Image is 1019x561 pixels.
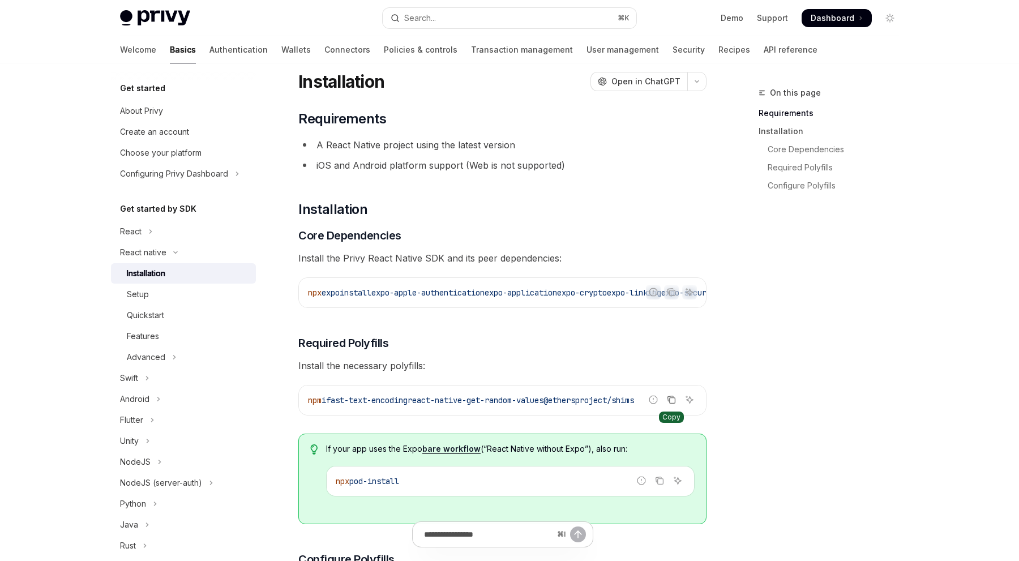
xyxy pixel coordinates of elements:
[646,285,661,299] button: Report incorrect code
[308,395,322,405] span: npm
[127,267,165,280] div: Installation
[120,413,143,427] div: Flutter
[111,347,256,367] button: Toggle Advanced section
[611,76,680,87] span: Open in ChatGPT
[652,473,667,488] button: Copy the contents from the code block
[349,476,399,486] span: pod-install
[298,157,707,173] li: iOS and Android platform support (Web is not supported)
[404,11,436,25] div: Search...
[120,10,190,26] img: light logo
[120,371,138,385] div: Swift
[336,476,349,486] span: npx
[310,444,318,455] svg: Tip
[424,522,553,547] input: Ask a question...
[111,164,256,184] button: Toggle Configuring Privy Dashboard section
[209,36,268,63] a: Authentication
[759,104,908,122] a: Requirements
[127,350,165,364] div: Advanced
[281,36,311,63] a: Wallets
[127,288,149,301] div: Setup
[111,221,256,242] button: Toggle React section
[670,473,685,488] button: Ask AI
[326,395,408,405] span: fast-text-encoding
[322,288,340,298] span: expo
[111,452,256,472] button: Toggle NodeJS section
[111,305,256,326] a: Quickstart
[170,36,196,63] a: Basics
[120,146,202,160] div: Choose your platform
[590,72,687,91] button: Open in ChatGPT
[120,497,146,511] div: Python
[543,395,634,405] span: @ethersproject/shims
[298,110,386,128] span: Requirements
[120,104,163,118] div: About Privy
[111,494,256,514] button: Toggle Python section
[408,395,543,405] span: react-native-get-random-values
[120,202,196,216] h5: Get started by SDK
[661,288,738,298] span: expo-secure-store
[659,412,684,423] div: Copy
[607,288,661,298] span: expo-linking
[120,392,149,406] div: Android
[298,228,401,243] span: Core Dependencies
[120,476,202,490] div: NodeJS (server-auth)
[664,392,679,407] button: Copy the contents from the code block
[759,159,908,177] a: Required Polyfills
[111,368,256,388] button: Toggle Swift section
[759,140,908,159] a: Core Dependencies
[422,444,481,454] a: bare workflow
[802,9,872,27] a: Dashboard
[673,36,705,63] a: Security
[111,431,256,451] button: Toggle Unity section
[682,285,697,299] button: Ask AI
[634,473,649,488] button: Report incorrect code
[127,309,164,322] div: Quickstart
[127,329,159,343] div: Features
[570,526,586,542] button: Send message
[646,392,661,407] button: Report incorrect code
[371,288,485,298] span: expo-apple-authentication
[298,71,384,92] h1: Installation
[721,12,743,24] a: Demo
[120,82,165,95] h5: Get started
[383,8,636,28] button: Open search
[111,473,256,493] button: Toggle NodeJS (server-auth) section
[120,539,136,553] div: Rust
[120,225,142,238] div: React
[111,122,256,142] a: Create an account
[586,36,659,63] a: User management
[111,389,256,409] button: Toggle Android section
[298,200,367,219] span: Installation
[322,395,326,405] span: i
[759,122,908,140] a: Installation
[324,36,370,63] a: Connectors
[770,86,821,100] span: On this page
[120,246,166,259] div: React native
[308,288,322,298] span: npx
[326,443,695,455] span: If your app uses the Expo (“React Native without Expo”), also run:
[618,14,630,23] span: ⌘ K
[111,101,256,121] a: About Privy
[111,143,256,163] a: Choose your platform
[120,518,138,532] div: Java
[340,288,371,298] span: install
[881,9,899,27] button: Toggle dark mode
[557,288,607,298] span: expo-crypto
[384,36,457,63] a: Policies & controls
[111,263,256,284] a: Installation
[664,285,679,299] button: Copy the contents from the code block
[120,455,151,469] div: NodeJS
[111,284,256,305] a: Setup
[298,250,707,266] span: Install the Privy React Native SDK and its peer dependencies:
[759,177,908,195] a: Configure Polyfills
[120,36,156,63] a: Welcome
[298,335,388,351] span: Required Polyfills
[764,36,817,63] a: API reference
[718,36,750,63] a: Recipes
[757,12,788,24] a: Support
[120,125,189,139] div: Create an account
[111,515,256,535] button: Toggle Java section
[811,12,854,24] span: Dashboard
[111,242,256,263] button: Toggle React native section
[682,392,697,407] button: Ask AI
